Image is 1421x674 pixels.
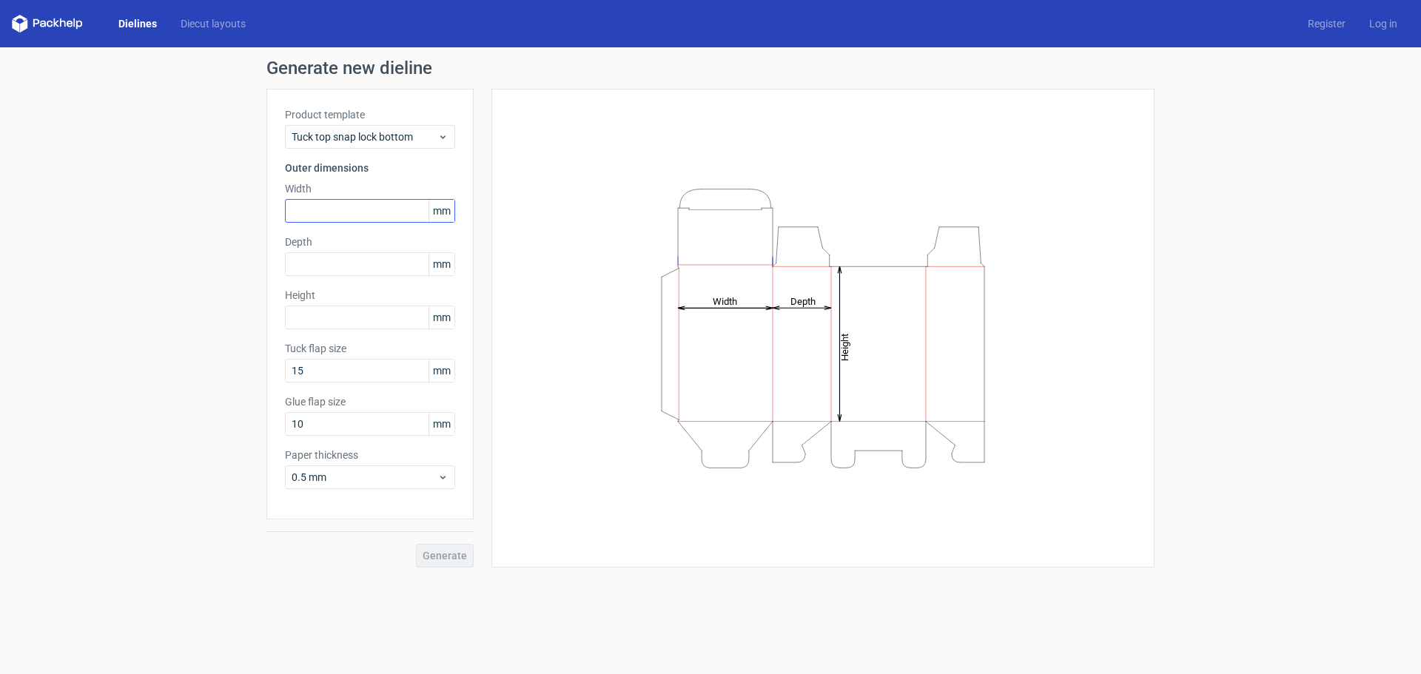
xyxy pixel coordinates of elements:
[1357,16,1409,31] a: Log in
[285,288,455,303] label: Height
[429,360,454,382] span: mm
[429,306,454,328] span: mm
[839,333,850,360] tspan: Height
[266,59,1155,77] h1: Generate new dieline
[292,129,437,144] span: Tuck top snap lock bottom
[285,394,455,409] label: Glue flap size
[285,341,455,356] label: Tuck flap size
[292,470,437,485] span: 0.5 mm
[790,295,816,306] tspan: Depth
[169,16,258,31] a: Diecut layouts
[285,448,455,462] label: Paper thickness
[429,413,454,435] span: mm
[285,181,455,196] label: Width
[107,16,169,31] a: Dielines
[285,235,455,249] label: Depth
[713,295,737,306] tspan: Width
[429,253,454,275] span: mm
[429,200,454,222] span: mm
[285,107,455,122] label: Product template
[285,161,455,175] h3: Outer dimensions
[1296,16,1357,31] a: Register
